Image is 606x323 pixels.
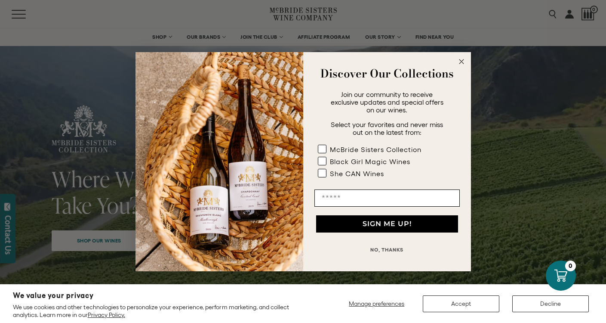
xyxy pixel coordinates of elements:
div: 0 [565,261,576,271]
button: Close dialog [456,56,467,67]
div: Black Girl Magic Wines [330,158,410,165]
p: We use cookies and other technologies to personalize your experience, perform marketing, and coll... [13,303,315,319]
span: Select your favorites and never miss out on the latest from: [331,121,443,136]
span: Join our community to receive exclusive updates and special offers on our wines. [331,90,443,114]
button: NO, THANKS [314,241,460,258]
span: Manage preferences [349,300,404,307]
button: Manage preferences [344,295,410,312]
button: Decline [512,295,589,312]
strong: Discover Our Collections [320,65,454,82]
input: Email [314,189,460,207]
div: McBride Sisters Collection [330,146,421,153]
button: SIGN ME UP! [316,215,458,233]
button: Accept [423,295,499,312]
h2: We value your privacy [13,292,315,299]
img: 42653730-7e35-4af7-a99d-12bf478283cf.jpeg [135,52,303,271]
div: She CAN Wines [330,170,384,177]
a: Privacy Policy. [88,311,125,318]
